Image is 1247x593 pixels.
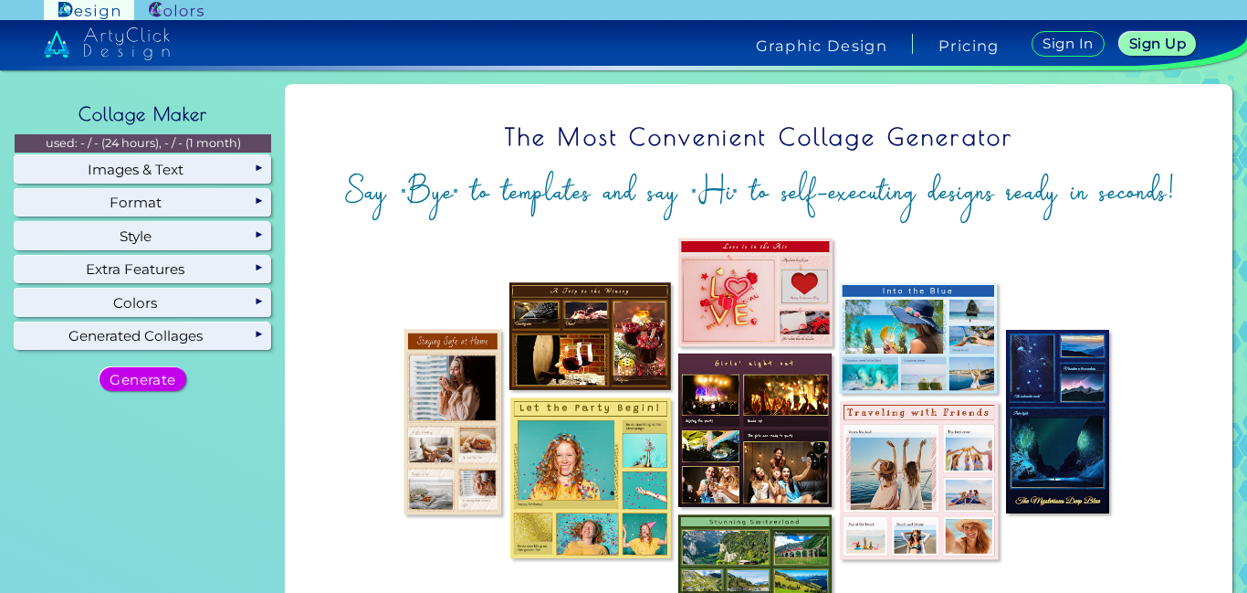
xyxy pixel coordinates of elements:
h5: Sign In [1045,37,1091,50]
div: Generated Collages [15,323,271,350]
a: Sign Up [1123,33,1192,55]
div: Extra Features [15,256,271,283]
h4: Graphic Design [756,38,887,53]
h1: The Most Convenient Collage Generator [300,111,1218,163]
div: Style [15,222,271,249]
h2: Collage Maker [69,94,217,134]
h2: Say "Bye" to templates and say "Hi" to self-executing designs ready in seconds! [300,168,1218,215]
div: Colors [15,289,271,316]
img: ArtyClick Colors logo [149,2,204,19]
p: used: - / - (24 hours), - / - (1 month) [15,134,271,153]
h5: Generate [113,373,173,386]
div: Images & Text [15,155,271,183]
a: Pricing [938,38,1000,53]
h5: Sign Up [1132,37,1183,50]
div: Format [15,189,271,217]
a: Sign In [1035,32,1101,56]
img: artyclick_design_logo_white_combined_path.svg [44,27,170,60]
